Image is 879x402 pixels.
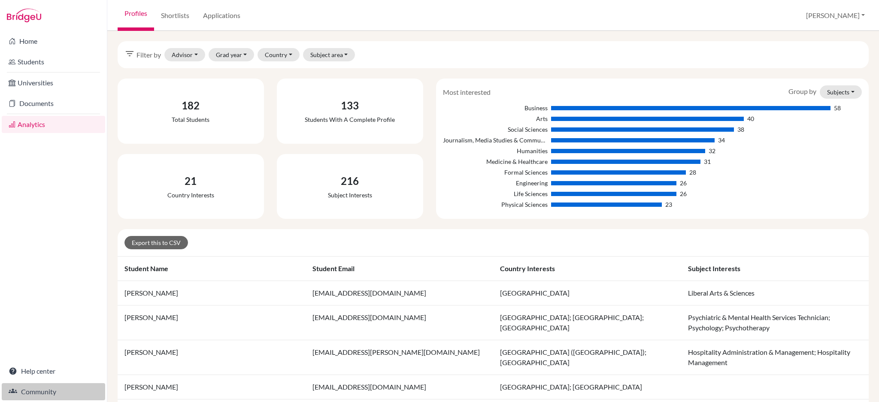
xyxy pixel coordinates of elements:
[680,178,687,187] div: 26
[209,48,255,61] button: Grad year
[118,281,306,305] td: [PERSON_NAME]
[172,115,209,124] div: Total students
[718,136,725,145] div: 34
[443,146,548,155] div: Humanities
[493,281,681,305] td: [GEOGRAPHIC_DATA]
[443,178,548,187] div: Engineering
[493,305,681,340] td: [GEOGRAPHIC_DATA]; [GEOGRAPHIC_DATA]; [GEOGRAPHIC_DATA]
[493,375,681,399] td: [GEOGRAPHIC_DATA]; [GEOGRAPHIC_DATA]
[443,114,548,123] div: Arts
[680,189,687,198] div: 26
[164,48,205,61] button: Advisor
[493,257,681,281] th: Country interests
[167,173,214,189] div: 21
[689,168,696,177] div: 28
[306,257,494,281] th: Student email
[305,115,395,124] div: Students with a complete profile
[443,157,548,166] div: Medicine & Healthcare
[306,281,494,305] td: [EMAIL_ADDRESS][DOMAIN_NAME]
[167,190,214,199] div: Country interests
[709,146,715,155] div: 32
[303,48,355,61] button: Subject area
[681,257,869,281] th: Subject interests
[258,48,300,61] button: Country
[2,116,105,133] a: Analytics
[2,53,105,70] a: Students
[2,383,105,400] a: Community
[136,50,161,60] span: Filter by
[782,85,868,99] div: Group by
[118,340,306,375] td: [PERSON_NAME]
[681,340,869,375] td: Hospitality Administration & Management; Hospitality Management
[2,74,105,91] a: Universities
[493,340,681,375] td: [GEOGRAPHIC_DATA] ([GEOGRAPHIC_DATA]); [GEOGRAPHIC_DATA]
[443,125,548,134] div: Social Sciences
[305,98,395,113] div: 133
[704,157,711,166] div: 31
[118,257,306,281] th: Student name
[118,375,306,399] td: [PERSON_NAME]
[747,114,754,123] div: 40
[2,33,105,50] a: Home
[124,236,188,249] a: Export this to CSV
[681,281,869,305] td: Liberal Arts & Sciences
[737,125,744,134] div: 38
[306,375,494,399] td: [EMAIL_ADDRESS][DOMAIN_NAME]
[328,190,372,199] div: Subject interests
[172,98,209,113] div: 182
[306,340,494,375] td: [EMAIL_ADDRESS][PERSON_NAME][DOMAIN_NAME]
[665,200,672,209] div: 23
[681,305,869,340] td: Psychiatric & Mental Health Services Technician; Psychology; Psychotherapy
[443,136,548,145] div: Journalism, Media Studies & Communication
[443,103,548,112] div: Business
[443,189,548,198] div: Life Sciences
[124,48,135,59] i: filter_list
[2,95,105,112] a: Documents
[802,7,869,24] button: [PERSON_NAME]
[306,305,494,340] td: [EMAIL_ADDRESS][DOMAIN_NAME]
[118,305,306,340] td: [PERSON_NAME]
[820,85,862,99] button: Subjects
[443,168,548,177] div: Formal Sciences
[834,103,841,112] div: 58
[328,173,372,189] div: 216
[2,363,105,380] a: Help center
[7,9,41,22] img: Bridge-U
[443,200,548,209] div: Physical Sciences
[436,87,497,97] div: Most interested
